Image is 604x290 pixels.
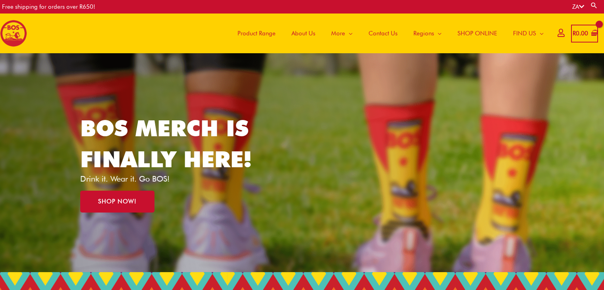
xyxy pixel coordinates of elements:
span: R [573,30,576,37]
p: Drink it. Wear it. Go BOS! [80,175,264,183]
a: Search button [590,2,598,9]
span: More [331,21,345,45]
a: SHOP ONLINE [450,14,505,53]
span: Regions [413,21,434,45]
bdi: 0.00 [573,30,588,37]
a: Regions [405,14,450,53]
span: FIND US [513,21,536,45]
a: More [323,14,361,53]
span: SHOP ONLINE [457,21,497,45]
span: SHOP NOW! [98,199,137,205]
span: About Us [291,21,315,45]
span: Contact Us [369,21,398,45]
a: ZA [572,3,584,10]
span: Product Range [237,21,276,45]
a: View Shopping Cart, empty [571,25,598,43]
a: Product Range [230,14,284,53]
a: Contact Us [361,14,405,53]
a: About Us [284,14,323,53]
nav: Site Navigation [224,14,552,53]
a: SHOP NOW! [80,191,154,213]
a: BOS MERCH IS FINALLY HERE! [80,115,252,172]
